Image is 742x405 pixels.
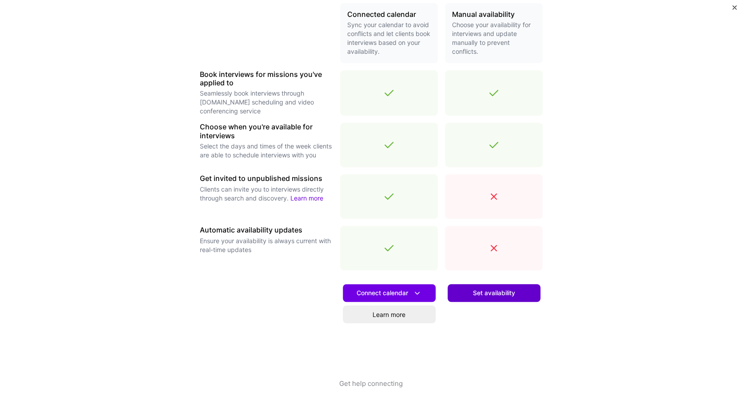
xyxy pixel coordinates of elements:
[200,174,333,183] h3: Get invited to unpublished missions
[290,194,323,202] a: Learn more
[200,142,333,160] p: Select the days and times of the week clients are able to schedule interviews with you
[200,89,333,116] p: Seamlessly book interviews through [DOMAIN_NAME] scheduling and video conferencing service
[200,185,333,203] p: Clients can invite you to interviews directly through search and discovery.
[343,284,436,302] button: Connect calendar
[473,289,515,297] span: Set availability
[452,10,536,19] h3: Manual availability
[413,289,422,298] i: icon DownArrowWhite
[343,305,436,323] a: Learn more
[448,284,540,302] button: Set availability
[347,10,431,19] h3: Connected calendar
[357,289,422,298] span: Connect calendar
[200,237,333,254] p: Ensure your availability is always current with real-time updates
[200,123,333,140] h3: Choose when you're available for interviews
[452,20,536,56] p: Choose your availability for interviews and update manually to prevent conflicts.
[200,226,333,234] h3: Automatic availability updates
[347,20,431,56] p: Sync your calendar to avoid conflicts and let clients book interviews based on your availability.
[200,70,333,87] h3: Book interviews for missions you've applied to
[732,5,737,15] button: Close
